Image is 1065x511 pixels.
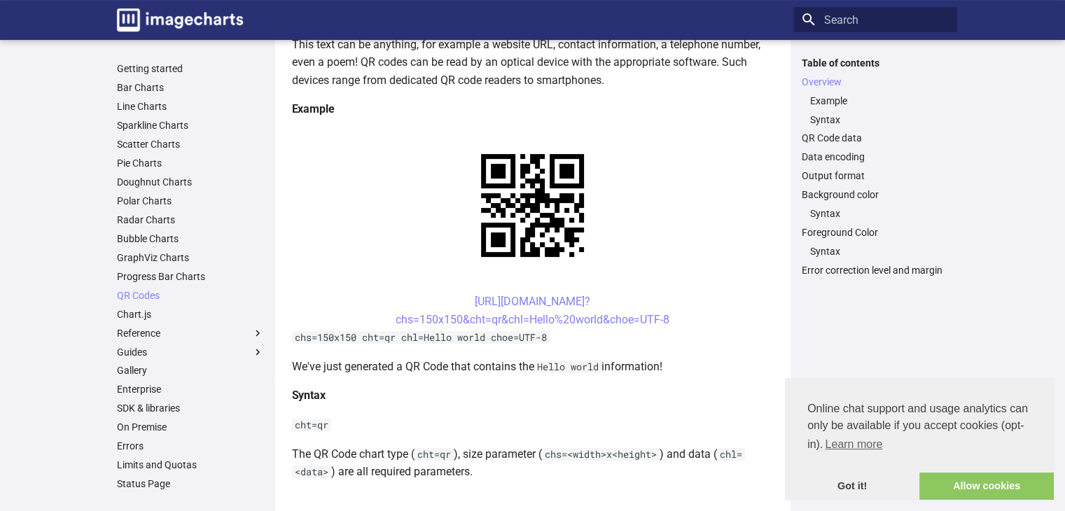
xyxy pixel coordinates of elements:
[292,419,331,431] code: cht=qr
[810,113,949,126] a: Syntax
[111,3,249,37] a: Image-Charts documentation
[802,132,949,144] a: QR Code data
[802,188,949,201] a: Background color
[810,207,949,220] a: Syntax
[802,76,949,88] a: Overview
[292,331,550,344] code: chs=150x150 cht=qr chl=Hello world choe=UTF-8
[117,213,264,226] a: Radar Charts
[396,295,669,326] a: [URL][DOMAIN_NAME]?chs=150x150&cht=qr&chl=Hello%20world&choe=UTF-8
[117,289,264,302] a: QR Codes
[802,207,949,220] nav: Background color
[117,81,264,94] a: Bar Charts
[292,386,774,405] h4: Syntax
[117,100,264,113] a: Line Charts
[810,94,949,107] a: Example
[117,176,264,188] a: Doughnut Charts
[292,445,774,481] p: The QR Code chart type ( ), size parameter ( ) and data ( ) are all required parameters.
[117,346,264,358] label: Guides
[802,150,949,163] a: Data encoding
[117,458,264,471] a: Limits and Quotas
[117,364,264,377] a: Gallery
[534,360,601,373] code: Hello world
[919,472,1054,500] a: allow cookies
[117,232,264,245] a: Bubble Charts
[823,434,884,455] a: learn more about cookies
[117,383,264,395] a: Enterprise
[117,327,264,339] label: Reference
[117,251,264,264] a: GraphViz Charts
[415,448,454,461] code: cht=qr
[542,448,660,461] code: chs=<width>x<height>
[292,100,774,118] h4: Example
[807,400,1031,455] span: Online chat support and usage analytics can only be available if you accept cookies (opt-in).
[457,129,608,281] img: chart
[117,157,264,169] a: Pie Charts
[810,245,949,258] a: Syntax
[117,308,264,321] a: Chart.js
[793,57,957,277] nav: Table of contents
[117,8,243,31] img: logo
[292,358,774,376] p: We've just generated a QR Code that contains the information!
[802,245,949,258] nav: Foreground Color
[117,138,264,150] a: Scatter Charts
[785,378,1054,500] div: cookieconsent
[117,195,264,207] a: Polar Charts
[802,94,949,126] nav: Overview
[117,62,264,75] a: Getting started
[117,119,264,132] a: Sparkline Charts
[793,57,957,69] label: Table of contents
[802,226,949,239] a: Foreground Color
[117,421,264,433] a: On Premise
[117,270,264,283] a: Progress Bar Charts
[117,440,264,452] a: Errors
[117,477,264,490] a: Status Page
[802,169,949,182] a: Output format
[117,402,264,414] a: SDK & libraries
[793,7,957,32] input: Search
[802,264,949,276] a: Error correction level and margin
[785,472,919,500] a: dismiss cookie message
